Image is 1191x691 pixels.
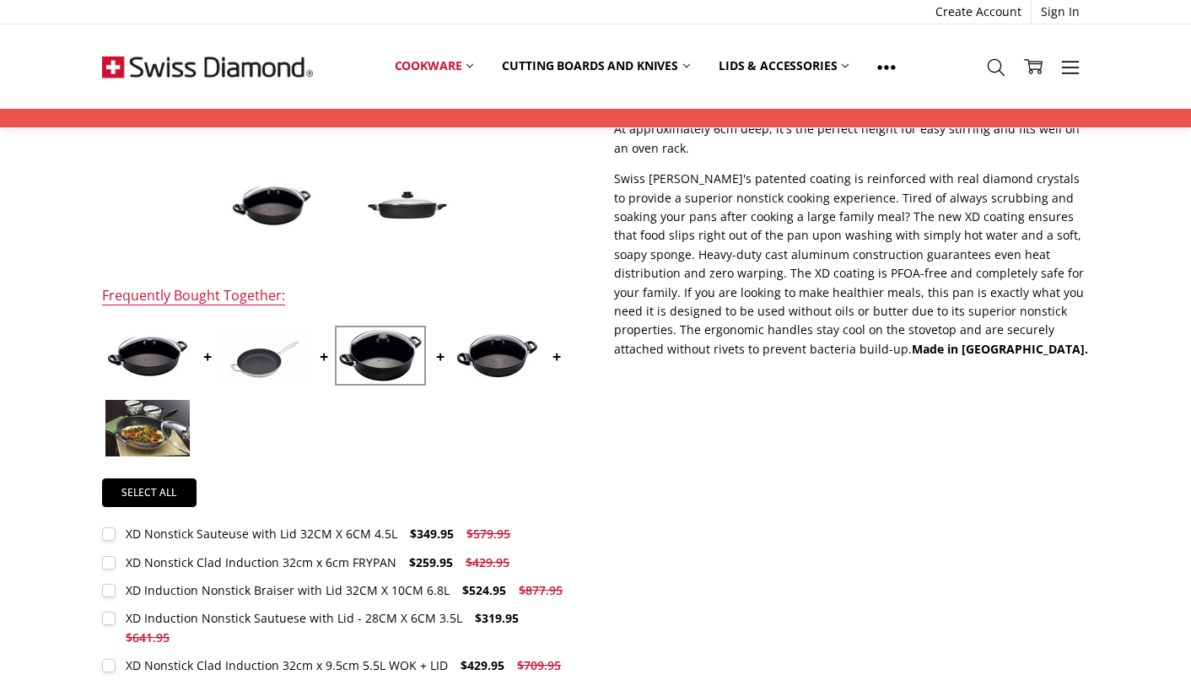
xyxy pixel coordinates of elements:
[126,554,396,570] div: XD Nonstick Clad Induction 32cm x 6cm FRYPAN
[488,47,704,84] a: Cutting boards and knives
[455,332,539,379] img: XD Induction Nonstick Sautuese with Lid - 28CM X 6CM 3.5L
[102,287,285,306] div: Frequently Bought Together:
[365,189,450,220] img: XD Induction Nonstick Sauteuse with Lid 32CM X 6CM 4.5L
[912,341,1088,357] strong: Made in [GEOGRAPHIC_DATA].
[229,182,314,228] img: XD Induction Nonstick Sauteuse with Lid 32CM X 6CM 4.5L
[517,657,561,673] span: $709.95
[704,47,863,84] a: Lids & Accessories
[466,526,510,542] span: $579.95
[102,478,197,507] a: Select all
[475,610,519,626] span: $319.95
[105,400,190,456] img: XD Nonstick Clad Induction 32cm x 9.5cm 5.5L WOK + LID
[102,24,313,109] img: Free Shipping On Every Order
[126,629,170,645] span: $641.95
[126,526,397,542] div: XD Nonstick Sauteuse with Lid 32CM X 6CM 4.5L
[410,526,454,542] span: $349.95
[614,170,1089,359] p: Swiss [PERSON_NAME]'s patented coating is reinforced with real diamond crystals to provide a supe...
[126,657,448,673] div: XD Nonstick Clad Induction 32cm x 9.5cm 5.5L WOK + LID
[409,554,453,570] span: $259.95
[466,554,509,570] span: $429.95
[126,610,462,626] div: XD Induction Nonstick Sautuese with Lid - 28CM X 6CM 3.5L
[462,582,506,598] span: $524.95
[338,329,423,382] img: XD Induction Nonstick Braiser with Lid 32CM X 10CM 6.8L
[863,47,910,85] a: Show All
[461,657,504,673] span: $429.95
[380,47,488,84] a: Cookware
[105,333,190,378] img: XD Nonstick Sauteuse with Lid 32CM X 6CM 4.5L
[222,327,306,384] img: XD Nonstick Clad Induction 32cm x 6cm FRYPAN
[126,582,450,598] div: XD Induction Nonstick Braiser with Lid 32CM X 10CM 6.8L
[519,582,563,598] span: $877.95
